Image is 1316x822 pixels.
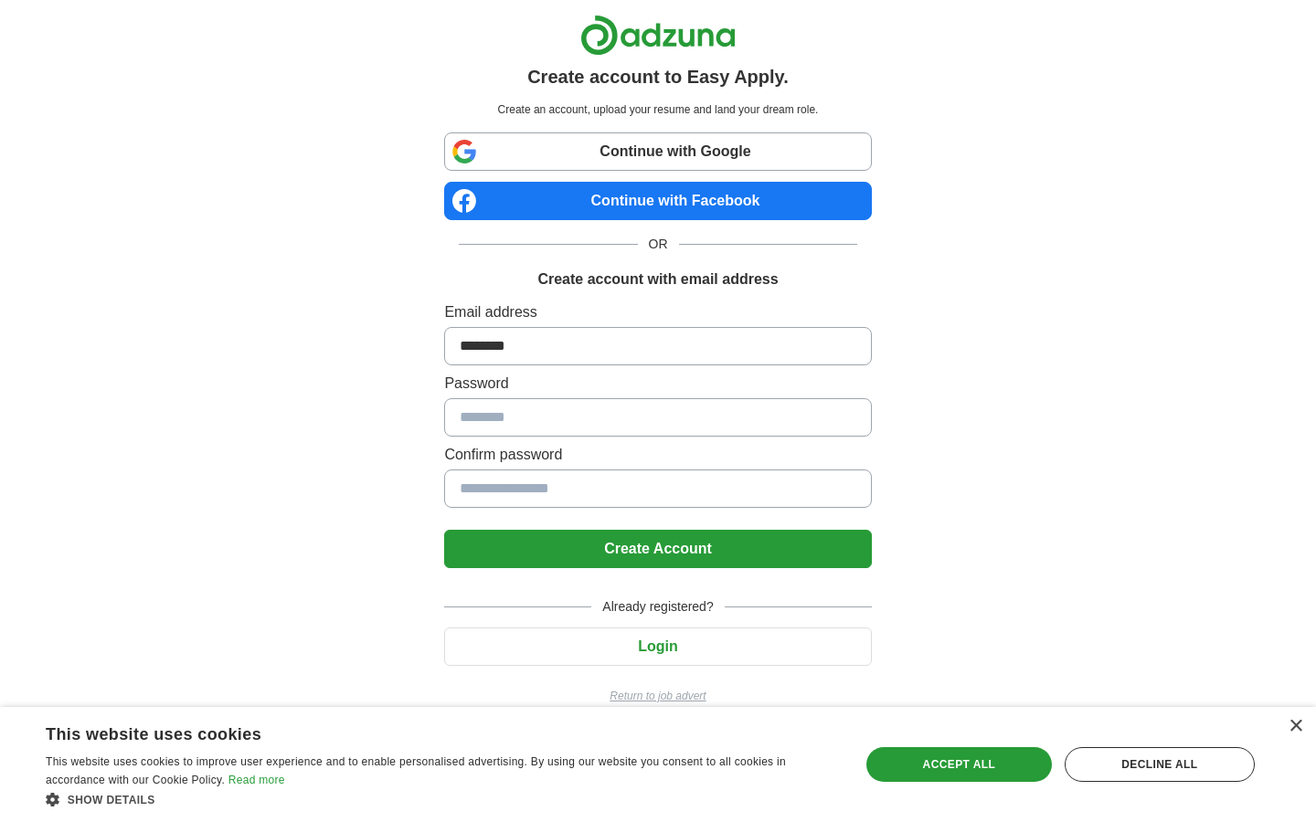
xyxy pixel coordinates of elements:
[444,132,871,171] a: Continue with Google
[46,755,786,786] span: This website uses cookies to improve user experience and to enable personalised advertising. By u...
[68,794,155,806] span: Show details
[527,63,789,90] h1: Create account to Easy Apply.
[537,269,778,290] h1: Create account with email address
[444,688,871,704] a: Return to job advert
[866,747,1052,782] div: Accept all
[444,627,871,666] button: Login
[46,790,836,808] div: Show details
[444,444,871,466] label: Confirm password
[46,718,791,745] div: This website uses cookies
[444,373,871,395] label: Password
[1289,720,1302,733] div: Close
[444,638,871,654] a: Login
[228,774,285,786] a: Read more, opens a new window
[444,301,871,323] label: Email address
[591,597,724,616] span: Already registered?
[1065,747,1255,782] div: Decline all
[444,182,871,220] a: Continue with Facebook
[444,530,871,568] button: Create Account
[580,15,736,56] img: Adzuna logo
[448,101,867,118] p: Create an account, upload your resume and land your dream role.
[638,235,679,254] span: OR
